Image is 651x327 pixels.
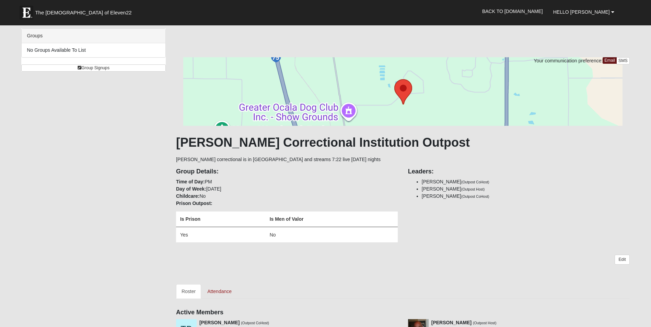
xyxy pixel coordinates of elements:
[176,284,201,299] a: Roster
[461,187,485,191] small: (Outpost Host)
[176,168,398,175] h4: Group Details:
[553,9,610,15] span: Hello [PERSON_NAME]
[176,135,630,150] h1: [PERSON_NAME] Correctional Institution Outpost
[408,168,630,175] h4: Leaders:
[176,227,266,242] td: Yes
[171,163,403,250] div: PM [DATE] No
[477,3,548,20] a: Back to [DOMAIN_NAME]
[35,9,131,16] span: The [DEMOGRAPHIC_DATA] of Eleven22
[176,201,212,206] strong: Prison Outpost:
[16,2,153,20] a: The [DEMOGRAPHIC_DATA] of Eleven22
[22,43,165,57] li: No Groups Available To List
[534,58,603,63] span: Your communication preference:
[422,193,630,200] li: [PERSON_NAME]
[20,6,33,20] img: Eleven22 logo
[422,178,630,185] li: [PERSON_NAME]
[21,64,166,72] a: Group Signups
[603,57,617,64] a: Email
[548,3,619,21] a: Hello [PERSON_NAME]
[176,193,199,199] strong: Childcare:
[461,194,489,198] small: (Outpost CoHost)
[202,284,237,299] a: Attendance
[461,180,489,184] small: (Outpost CoHost)
[266,211,398,227] th: Is Men of Valor
[266,227,398,242] td: No
[176,211,266,227] th: Is Prison
[176,309,630,316] h4: Active Members
[616,57,630,64] a: SMS
[615,255,629,265] a: Edit
[22,29,165,43] div: Groups
[176,186,206,192] strong: Day of Week:
[422,185,630,193] li: [PERSON_NAME]
[176,179,205,184] strong: Time of Day:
